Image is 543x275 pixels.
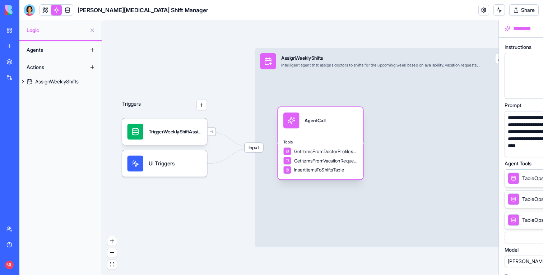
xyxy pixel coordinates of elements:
label: Model [505,246,519,253]
div: UI Triggers [122,150,207,177]
span: Input [245,143,263,152]
label: Prompt [505,102,521,109]
label: Agent Tools [505,160,532,167]
span: InsertItemsToShiftsTable [294,167,344,173]
button: zoom out [107,248,117,258]
span: ML [5,261,14,269]
span: GetItemsFromVacationRequestsTable [294,157,358,164]
div: Triggers [122,78,207,177]
div: Actions [23,61,80,73]
g: Edge from UI_TRIGGERS to 6890757d3bbaa21f74aee38f [208,148,254,164]
div: AssignWeeklyShifts [281,55,480,61]
div: Intelligent agent that assigns doctors to shifts for the upcoming week based on availability, vac... [281,63,480,68]
button: Share [509,4,539,16]
label: Instructions [505,43,532,51]
div: AssignWeeklyShifts [35,78,79,85]
div: InputAssignWeeklyShiftsIntelligent agent that assigns doctors to shifts for the upcoming week bas... [255,48,523,247]
span: Tools [283,139,358,145]
div: AgentCall [305,117,325,124]
p: Triggers [122,100,141,110]
div: TriggerWeeklyShiftAssignmentTrigger [149,128,202,135]
img: logo [5,5,50,15]
button: zoom in [107,236,117,246]
span: GetItemsFromDoctorProfilesTable [294,148,358,155]
h1: [PERSON_NAME][MEDICAL_DATA] Shift Manager [78,6,208,14]
button: fit view [107,260,117,270]
g: Edge from 689075843bbaa21f74aee394 to 6890757d3bbaa21f74aee38f [208,132,254,147]
div: Agents [23,44,80,56]
span: UI Triggers [149,160,175,168]
a: AssignWeeklyShifts [19,76,102,87]
span: Logic [27,27,87,34]
div: AgentCallToolsGetItemsFromDoctorProfilesTableGetItemsFromVacationRequestsTableInsertItemsToShifts... [278,107,363,179]
div: TriggerWeeklyShiftAssignmentTrigger [122,118,207,145]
